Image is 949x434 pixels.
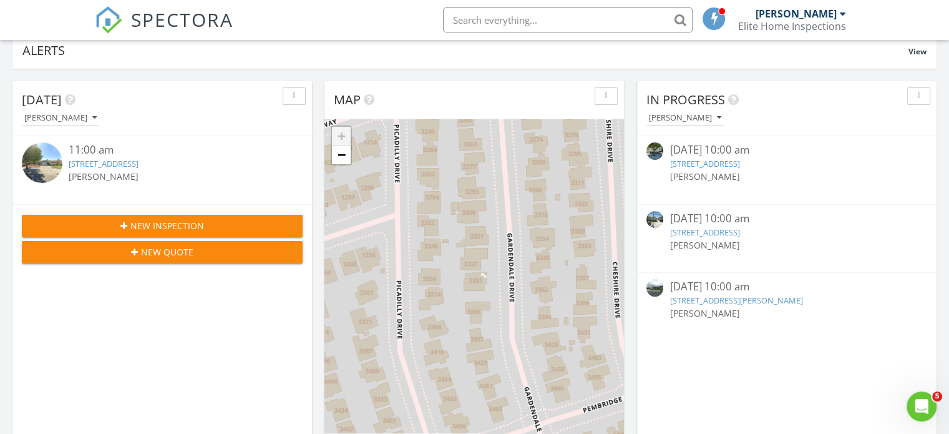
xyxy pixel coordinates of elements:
[908,46,927,57] span: View
[69,142,280,158] div: 11:00 am
[22,110,99,127] button: [PERSON_NAME]
[649,114,721,122] div: [PERSON_NAME]
[669,211,903,227] div: [DATE] 10:00 am
[669,158,739,169] a: [STREET_ADDRESS]
[95,6,122,34] img: The Best Home Inspection Software - Spectora
[646,211,927,266] a: [DATE] 10:00 am [STREET_ADDRESS] [PERSON_NAME]
[69,170,139,182] span: [PERSON_NAME]
[95,17,233,43] a: SPECTORA
[141,245,193,259] span: New Quote
[474,266,482,274] div: 3351 Gardendale Dr, San Jose, CA 95118
[669,227,739,238] a: [STREET_ADDRESS]
[131,6,233,32] span: SPECTORA
[646,279,927,334] a: [DATE] 10:00 am [STREET_ADDRESS][PERSON_NAME] [PERSON_NAME]
[334,91,361,108] span: Map
[479,271,489,281] i: 1
[646,211,663,228] img: streetview
[22,215,303,237] button: New Inspection
[669,279,903,295] div: [DATE] 10:00 am
[646,142,663,159] img: streetview
[24,114,97,122] div: [PERSON_NAME]
[443,7,693,32] input: Search everything...
[22,241,303,264] button: New Quote
[646,91,725,108] span: In Progress
[22,142,62,183] img: streetview
[332,145,351,164] a: Zoom out
[22,42,908,59] div: Alerts
[130,219,204,232] span: New Inspection
[669,295,802,306] a: [STREET_ADDRESS][PERSON_NAME]
[22,142,303,197] a: 11:00 am [STREET_ADDRESS] [PERSON_NAME]
[907,392,937,422] iframe: Intercom live chat
[756,7,837,20] div: [PERSON_NAME]
[669,307,739,319] span: [PERSON_NAME]
[932,392,942,402] span: 5
[669,170,739,182] span: [PERSON_NAME]
[646,110,724,127] button: [PERSON_NAME]
[646,279,663,296] img: streetview
[738,20,846,32] div: Elite Home Inspections
[669,239,739,251] span: [PERSON_NAME]
[646,142,927,197] a: [DATE] 10:00 am [STREET_ADDRESS] [PERSON_NAME]
[332,127,351,145] a: Zoom in
[69,158,139,169] a: [STREET_ADDRESS]
[669,142,903,158] div: [DATE] 10:00 am
[22,91,62,108] span: [DATE]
